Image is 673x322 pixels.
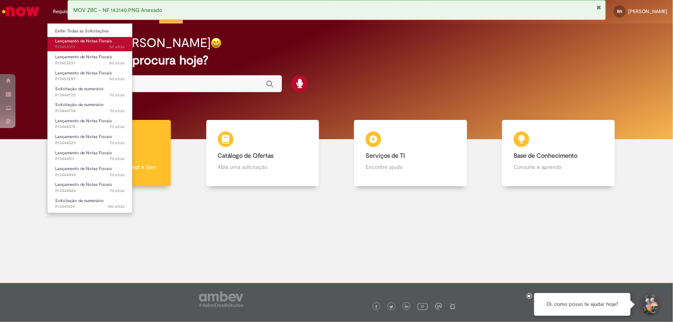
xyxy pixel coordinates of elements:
span: Lançamento de Notas Fiscais [55,166,112,172]
span: BN [617,9,622,14]
span: Lançamento de Notas Fiscais [55,54,112,60]
img: logo_footer_youtube.png [418,301,428,311]
div: Oi, como posso te ajudar hoje? [534,293,631,316]
img: ServiceNow [1,4,40,19]
a: Serviços de TI Encontre ajuda [337,120,485,187]
img: logo_footer_linkedin.png [405,305,409,309]
span: Solicitação de numerário [55,198,104,204]
time: 25/08/2025 14:19:18 [110,156,125,162]
time: 25/08/2025 14:44:25 [110,108,125,114]
a: Aberto R13453289 : Lançamento de Notas Fiscais [47,69,132,83]
span: 7d atrás [110,140,125,146]
span: Solicitação de numerário [55,86,104,92]
span: 5d atrás [109,76,125,82]
span: MOV ZBC - NF 143140.PNG Anexado [74,7,162,13]
img: happy-face.png [211,37,222,49]
span: 5d atrás [109,44,125,50]
span: Lançamento de Notas Fiscais [55,70,112,76]
span: 7d atrás [110,156,125,162]
span: 7d atrás [110,188,125,194]
a: Aberto R13453297 : Lançamento de Notas Fiscais [47,53,132,67]
a: Exibir Todas as Solicitações [47,27,132,35]
img: logo_footer_workplace.png [435,303,442,310]
span: R13444529 [55,140,125,146]
a: Base de Conhecimento Consulte e aprenda [484,120,633,187]
span: R13444574 [55,124,125,130]
img: logo_footer_ambev_rotulo_gray.png [199,292,243,307]
span: R13453289 [55,76,125,82]
b: Base de Conhecimento [514,152,577,160]
span: 7d atrás [110,172,125,178]
p: Abra uma solicitação [218,163,307,171]
time: 25/08/2025 14:17:05 [110,172,125,178]
span: R13444498 [55,172,125,178]
p: Consulte e aprenda [514,163,603,171]
span: 7d atrás [110,92,125,98]
a: Aberto R13444498 : Lançamento de Notas Fiscais [47,165,132,179]
button: Iniciar Conversa de Suporte [638,293,661,316]
span: R13444704 [55,108,125,114]
h2: O que você procura hoje? [63,54,610,67]
a: Aberto R13444725 : Solicitação de numerário [47,85,132,99]
span: Lançamento de Notas Fiscais [55,118,112,124]
p: Encontre ajuda [366,163,455,171]
a: Aberto R13444511 : Lançamento de Notas Fiscais [47,149,132,163]
a: Tirar dúvidas Tirar dúvidas com Lupi Assist e Gen Ai [40,120,189,187]
a: Aberto R13453313 : Lançamento de Notas Fiscais [47,37,132,51]
span: Lançamento de Notas Fiscais [55,150,112,156]
span: R13441559 [55,204,125,210]
time: 23/08/2025 07:15:40 [108,204,125,209]
span: Lançamento de Notas Fiscais [55,134,112,140]
span: Solicitação de numerário [55,102,104,108]
span: Lançamento de Notas Fiscais [55,38,112,44]
a: Aberto R13444574 : Lançamento de Notas Fiscais [47,117,132,131]
span: 10d atrás [108,204,125,209]
img: logo_footer_naosei.png [449,303,456,310]
a: Aberto R13444704 : Solicitação de numerário [47,101,132,115]
time: 27/08/2025 15:45:35 [109,60,125,66]
time: 27/08/2025 15:48:57 [109,44,125,50]
span: Requisições [53,8,80,15]
span: R13453313 [55,44,125,50]
time: 25/08/2025 14:15:18 [110,188,125,194]
b: Serviços de TI [366,152,405,160]
img: logo_footer_twitter.png [390,305,393,309]
span: 7d atrás [110,124,125,130]
span: R13453297 [55,60,125,66]
span: R13444725 [55,92,125,98]
a: Aberto R13444484 : Lançamento de Notas Fiscais [47,180,132,195]
span: 5d atrás [109,60,125,66]
span: R13444511 [55,156,125,162]
a: Aberto R13441559 : Solicitação de numerário [47,197,132,211]
span: 7d atrás [110,108,125,114]
h2: Bom dia, [PERSON_NAME] [63,36,211,50]
span: Lançamento de Notas Fiscais [55,182,112,187]
time: 25/08/2025 14:28:27 [110,124,125,130]
time: 25/08/2025 14:46:51 [110,92,125,98]
img: logo_footer_facebook.png [374,305,378,309]
ul: Requisições [47,23,133,213]
time: 27/08/2025 15:44:22 [109,76,125,82]
a: Catálogo de Ofertas Abra uma solicitação [189,120,337,187]
a: Aberto R13444529 : Lançamento de Notas Fiscais [47,133,132,147]
span: R13444484 [55,188,125,194]
time: 25/08/2025 14:21:20 [110,140,125,146]
b: Catálogo de Ofertas [218,152,274,160]
span: [PERSON_NAME] [628,8,667,15]
button: Fechar Notificação [597,4,602,10]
